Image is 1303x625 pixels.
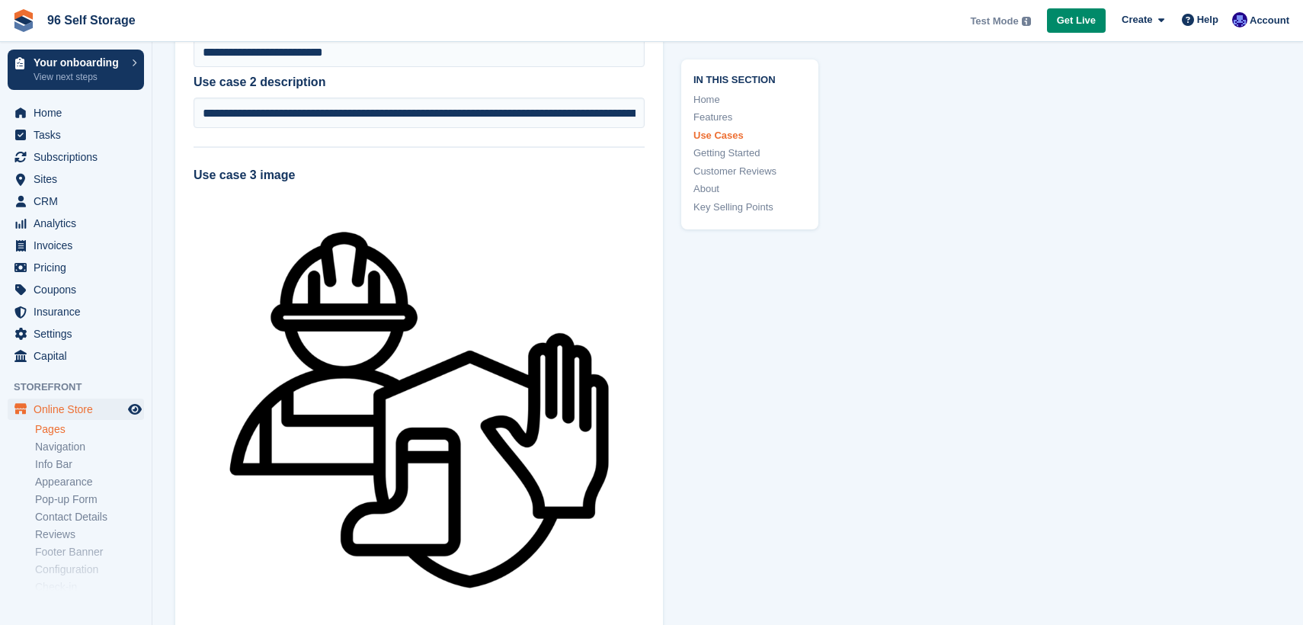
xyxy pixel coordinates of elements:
[8,279,144,300] a: menu
[8,50,144,90] a: Your onboarding View next steps
[34,301,125,322] span: Insurance
[34,399,125,420] span: Online Store
[40,40,168,52] div: Domain: [DOMAIN_NAME]
[34,279,125,300] span: Coupons
[693,72,806,86] span: In this section
[693,110,806,125] a: Features
[35,527,144,542] a: Reviews
[194,73,645,91] label: Use case 2 description
[34,168,125,190] span: Sites
[8,191,144,212] a: menu
[14,380,152,395] span: Storefront
[34,146,125,168] span: Subscriptions
[8,301,144,322] a: menu
[35,545,144,559] a: Footer Banner
[693,146,806,161] a: Getting Started
[1022,17,1031,26] img: icon-info-grey-7440780725fd019a000dd9b08b2336e03edf1995a4989e88bcd33f0948082b44.svg
[41,88,53,101] img: tab_domain_overview_orange.svg
[34,323,125,345] span: Settings
[1250,13,1289,28] span: Account
[8,235,144,256] a: menu
[8,399,144,420] a: menu
[24,40,37,52] img: website_grey.svg
[1122,12,1152,27] span: Create
[8,124,144,146] a: menu
[8,213,144,234] a: menu
[8,102,144,123] a: menu
[194,168,295,181] label: Use case 3 image
[35,492,144,507] a: Pop-up Form
[35,475,144,489] a: Appearance
[1057,13,1096,28] span: Get Live
[34,213,125,234] span: Analytics
[24,24,37,37] img: logo_orange.svg
[12,9,35,32] img: stora-icon-8386f47178a22dfd0bd8f6a31ec36ba5ce8667c1dd55bd0f319d3a0aa187defe.svg
[8,345,144,367] a: menu
[43,24,75,37] div: v 4.0.25
[35,510,144,524] a: Contact Details
[152,88,164,101] img: tab_keywords_by_traffic_grey.svg
[34,257,125,278] span: Pricing
[1047,8,1106,34] a: Get Live
[693,164,806,179] a: Customer Reviews
[34,191,125,212] span: CRM
[34,235,125,256] span: Invoices
[34,57,124,68] p: Your onboarding
[8,168,144,190] a: menu
[693,181,806,197] a: About
[35,562,144,577] a: Configuration
[168,90,257,100] div: Keywords by Traffic
[34,124,125,146] span: Tasks
[8,146,144,168] a: menu
[34,345,125,367] span: Capital
[35,440,144,454] a: Navigation
[1232,12,1247,27] img: Jem Plester
[35,422,144,437] a: Pages
[58,90,136,100] div: Domain Overview
[126,400,144,418] a: Preview store
[693,200,806,215] a: Key Selling Points
[34,102,125,123] span: Home
[8,257,144,278] a: menu
[693,92,806,107] a: Home
[35,580,144,595] a: Check-in
[41,8,142,33] a: 96 Self Storage
[1197,12,1218,27] span: Help
[34,70,124,84] p: View next steps
[693,128,806,143] a: Use Cases
[970,14,1018,29] span: Test Mode
[35,457,144,472] a: Info Bar
[8,323,144,345] a: menu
